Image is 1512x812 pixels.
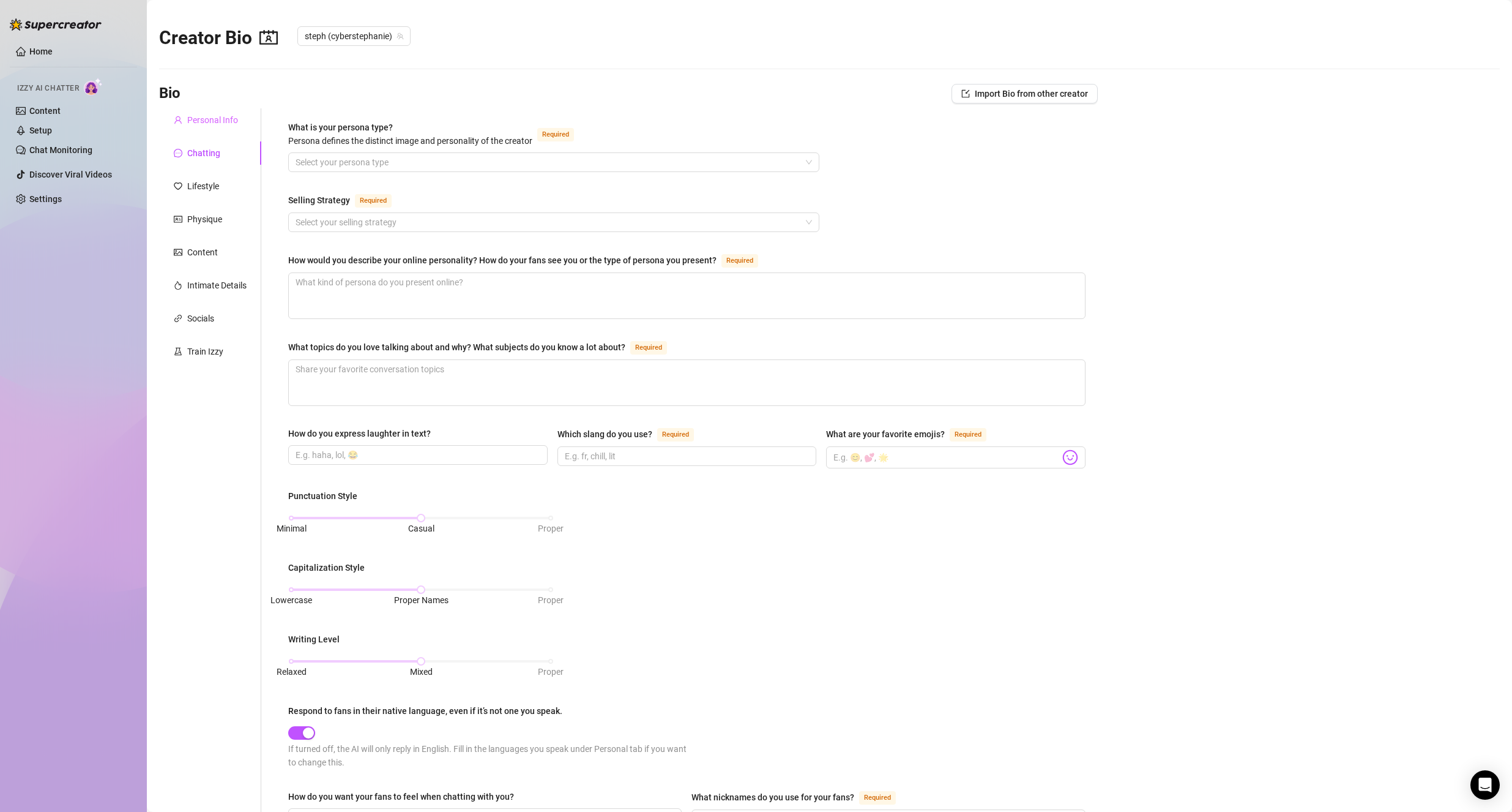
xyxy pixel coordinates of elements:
[174,347,182,356] span: experiment
[288,742,687,769] div: If turned off, the AI will only reply in English. Fill in the languages you speak under Personal ...
[1470,770,1500,800] div: Open Intercom Messenger
[394,595,449,605] span: Proper Names
[289,360,1085,405] textarea: What topics do you love talking about and why? What subjects do you know a lot about?
[826,427,1000,442] label: What are your favorite emojis?
[975,89,1088,99] span: Import Bio from other creator
[29,170,112,179] a: Discover Viral Videos
[187,212,222,226] div: Physique
[833,449,1060,465] input: What are your favorite emojis?
[29,106,61,116] a: Content
[174,248,182,257] span: picture
[259,28,278,47] span: contacts
[288,253,772,268] label: How would you describe your online personality? How do your fans see you or the type of persona y...
[288,633,340,646] div: Writing Level
[159,26,278,50] h2: Creator Bio
[305,27,403,45] span: steph (cyberstephanie)
[538,667,564,677] span: Proper
[289,273,1085,318] textarea: How would you describe your online personality? How do your fans see you or the type of persona y...
[187,146,220,160] div: Chatting
[288,136,532,146] span: Persona defines the distinct image and personality of the creator
[950,428,986,442] span: Required
[288,194,350,207] div: Selling Strategy
[691,790,909,805] label: What nicknames do you use for your fans?
[691,791,854,804] div: What nicknames do you use for your fans?
[565,449,807,463] input: Which slang do you use?
[288,561,365,574] div: Capitalization Style
[288,633,348,646] label: Writing Level
[288,790,523,803] label: How do you want your fans to feel when chatting with you?
[408,524,434,533] span: Casual
[174,149,182,157] span: message
[84,78,103,96] img: AI Chatter
[187,246,218,259] div: Content
[187,113,238,127] div: Personal Info
[288,427,439,440] label: How do you express laughter in text?
[29,145,92,155] a: Chat Monitoring
[288,122,532,146] span: What is your persona type?
[721,254,758,268] span: Required
[288,489,357,503] div: Punctuation Style
[29,194,62,204] a: Settings
[174,314,182,323] span: link
[537,128,574,141] span: Required
[187,279,247,292] div: Intimate Details
[952,84,1098,103] button: Import Bio from other creator
[159,84,181,103] h3: Bio
[355,194,392,208] span: Required
[288,340,625,354] div: What topics do you love talking about and why? What subjects do you know a lot about?
[17,83,79,94] span: Izzy AI Chatter
[277,524,307,533] span: Minimal
[288,726,315,740] button: Respond to fans in their native language, even if it’s not one you speak.
[630,341,667,355] span: Required
[961,89,970,98] span: import
[277,667,307,677] span: Relaxed
[29,126,52,135] a: Setup
[174,281,182,290] span: fire
[288,790,514,803] div: How do you want your fans to feel when chatting with you?
[397,32,404,40] span: team
[826,427,945,441] div: What are your favorite emojis?
[288,704,571,718] label: Respond to fans in their native language, even if it’s not one you speak.
[1062,449,1078,465] img: svg%3e
[288,561,373,574] label: Capitalization Style
[270,595,312,605] span: Lowercase
[174,116,182,124] span: user
[296,448,538,462] input: How do you express laughter in text?
[657,428,694,442] span: Required
[538,524,564,533] span: Proper
[288,489,366,503] label: Punctuation Style
[10,18,102,31] img: logo-BBDzfeDw.svg
[288,427,431,440] div: How do you express laughter in text?
[187,345,223,358] div: Train Izzy
[174,182,182,190] span: heart
[288,254,717,267] div: How would you describe your online personality? How do your fans see you or the type of persona y...
[557,427,707,442] label: Which slang do you use?
[174,215,182,224] span: idcard
[538,595,564,605] span: Proper
[288,704,562,718] div: Respond to fans in their native language, even if it’s not one you speak.
[187,312,214,325] div: Socials
[288,340,680,355] label: What topics do you love talking about and why? What subjects do you know a lot about?
[557,427,652,441] div: Which slang do you use?
[288,193,405,208] label: Selling Strategy
[187,179,219,193] div: Lifestyle
[29,47,53,56] a: Home
[859,791,896,805] span: Required
[410,667,433,677] span: Mixed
